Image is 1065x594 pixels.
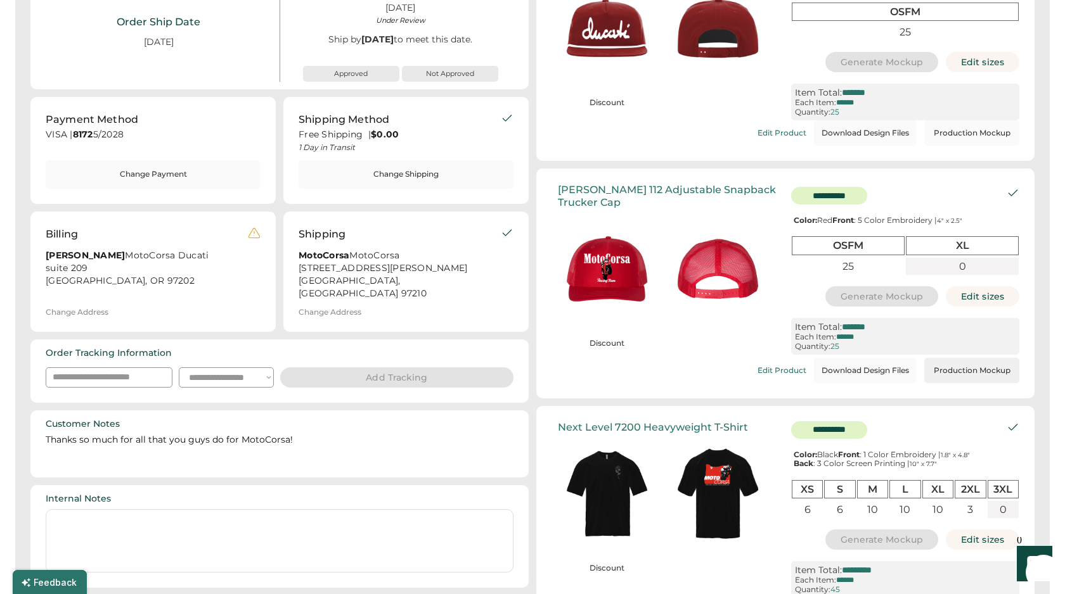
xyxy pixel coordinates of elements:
strong: 8172 [73,129,93,140]
div: Change Address [299,308,361,317]
div: Black : 1 Color Embroidery | : 3 Color Screen Printing | [791,450,1019,469]
div: Item Total: [795,565,842,576]
div: Free Shipping | [299,129,501,141]
div: 0 [906,258,1019,275]
div: 45 [830,585,840,594]
div: S [824,480,855,498]
font: 4" x 2.5" [937,217,962,225]
div: Discount [557,338,657,349]
img: generate-image [662,438,773,549]
strong: Front [832,215,854,225]
div: Each Item: [795,576,836,585]
div: 25 [792,258,905,275]
div: Ship by to meet this date. [303,34,499,62]
img: generate-image [552,438,662,549]
div: Quantity: [795,585,830,594]
div: Edit Product [758,366,806,375]
button: Approved [303,66,399,82]
strong: MotoCorsa [299,250,349,261]
img: generate-image [662,213,773,324]
strong: Color: [794,450,817,459]
div: Billing [46,227,78,242]
div: Item Total: [795,87,842,98]
div: Item Total: [795,322,842,332]
div: 3 [955,501,986,518]
div: L [889,480,920,498]
div: Each Item: [795,332,836,341]
div: Each Item: [795,98,836,107]
div: VISA | 5/2028 [46,129,261,144]
div: [DATE] [385,2,415,15]
div: Order Ship Date [117,15,200,29]
div: 1 Day in Transit [299,142,501,153]
div: Order Tracking Information [46,347,172,360]
button: Edit sizes [946,52,1019,72]
strong: Front [838,450,860,459]
button: Change Shipping [299,160,513,189]
div: Internal Notes [46,493,111,505]
div: 2XL [955,480,986,498]
iframe: Front Chat [1005,537,1059,591]
div: MotoCorsa [STREET_ADDRESS][PERSON_NAME] [GEOGRAPHIC_DATA], [GEOGRAPHIC_DATA] 97210 [299,250,501,300]
div: Next Level 7200 Heavyweight T-Shirt [558,421,748,433]
button: Generate Mockup [825,286,939,306]
div: Quantity: [795,108,830,117]
div: 25 [792,23,1019,41]
button: Generate Mockup [825,529,939,550]
div: 6 [824,501,855,518]
button: Production Mockup [924,120,1019,146]
strong: [DATE] [361,34,394,45]
div: Change Address [46,308,108,317]
button: Change Payment [46,160,261,189]
strong: Color: [794,215,817,225]
div: 10 [922,501,953,518]
div: Payment Method [46,112,138,127]
div: 3XL [988,480,1019,498]
div: Under Review [376,16,425,25]
div: Shipping Method [299,112,389,127]
div: 0 [988,501,1019,518]
button: Production Mockup [924,358,1019,383]
div: 10 [857,501,888,518]
div: XS [792,480,823,498]
button: Download Design Files [814,358,917,383]
button: Generate Mockup [825,52,939,72]
div: XL [922,480,953,498]
div: 25 [830,108,839,117]
div: M [857,480,888,498]
div: 25 [830,342,839,351]
font: 10" x 7.7" [910,460,937,468]
div: Discount [557,563,657,574]
div: OSFM [792,3,1019,21]
div: [DATE] [129,31,189,54]
div: Quantity: [795,342,830,351]
button: Edit sizes [946,529,1019,550]
div: [PERSON_NAME] 112 Adjustable Snapback Trucker Cap [558,184,780,208]
div: Customer Notes [46,418,120,431]
div: Discount [557,98,657,108]
strong: Back [794,458,813,468]
div: MotoCorsa Ducati suite 209 [GEOGRAPHIC_DATA], OR 97202 [46,250,248,288]
div: Thanks so much for all that you guys do for MotoCorsa! [46,434,513,462]
button: Add Tracking [280,367,513,388]
div: Edit Product [758,129,806,137]
font: 1.8" x 4.8" [941,451,970,459]
div: XL [906,236,1019,255]
div: Shipping [299,227,345,242]
div: Red : 5 Color Embroidery | [791,216,1019,225]
div: 10 [889,501,920,518]
div: 6 [792,501,823,518]
button: Not Approved [402,66,498,82]
img: generate-image [552,213,662,324]
strong: $0.00 [371,129,399,140]
div: OSFM [792,236,905,255]
button: Download Design Files [814,120,917,146]
button: Edit sizes [946,286,1019,306]
strong: [PERSON_NAME] [46,250,125,261]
